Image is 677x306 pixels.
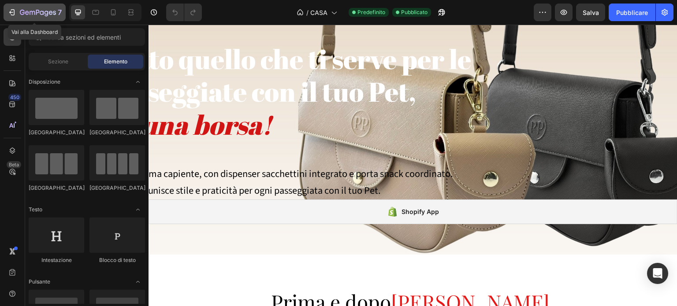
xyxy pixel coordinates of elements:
span: Apri e chiudi [131,275,145,289]
font: Pubblicato [401,9,428,15]
font: 450 [10,94,19,100]
font: Elemento [104,58,127,65]
font: [GEOGRAPHIC_DATA] [89,184,145,191]
div: Shopify App [253,182,290,192]
font: Beta [9,162,19,168]
font: Disposizione [29,78,60,85]
span: Apri e chiudi [131,203,145,217]
button: Pubblicare [609,4,655,21]
font: CASA [310,9,327,16]
font: Intestazione [41,257,72,263]
div: Apri Intercom Messenger [647,263,668,284]
iframe: Area di progettazione [149,25,677,306]
font: Sezione [48,58,68,65]
button: Salva [576,4,605,21]
font: Predefinito [357,9,385,15]
span: Apri e chiudi [131,75,145,89]
div: Annulla/Ripristina [166,4,202,21]
font: Pulsante [29,278,50,285]
span: Prima e dopo [123,263,242,291]
font: Blocco di testo [99,257,136,263]
font: Pubblicare [616,9,648,16]
span: [PERSON_NAME] [242,263,401,291]
span: . [401,263,406,291]
font: / [306,9,309,16]
font: [GEOGRAPHIC_DATA] [29,184,85,191]
font: 7 [58,8,62,17]
font: [GEOGRAPHIC_DATA] [29,129,85,136]
font: Testo [29,206,42,213]
font: [GEOGRAPHIC_DATA] [89,129,145,136]
button: 7 [4,4,66,21]
input: Cerca sezioni ed elementi [29,28,145,46]
font: Salva [583,9,599,16]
